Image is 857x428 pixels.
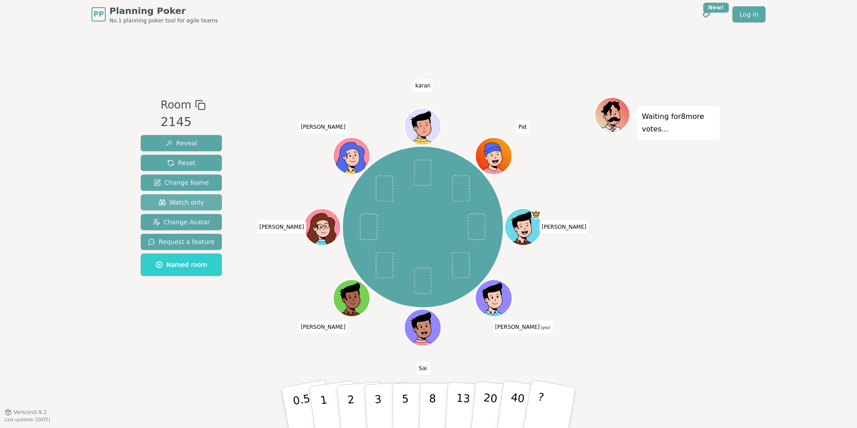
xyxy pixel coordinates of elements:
[160,97,191,113] span: Room
[493,320,553,333] span: Click to change your name
[141,194,222,210] button: Watch only
[141,234,222,250] button: Request a feature
[159,198,204,207] span: Watch only
[167,158,195,167] span: Reset
[540,221,589,233] span: Click to change your name
[732,6,766,22] a: Log in
[4,417,50,422] span: Last updated: [DATE]
[703,3,729,13] div: New!
[153,218,210,227] span: Change Avatar
[148,237,215,246] span: Request a feature
[4,409,47,416] button: Version0.9.2
[532,210,541,219] span: Mohamed is the host
[141,214,222,230] button: Change Avatar
[299,121,348,133] span: Click to change your name
[154,178,209,187] span: Change Name
[299,320,348,333] span: Click to change your name
[156,260,207,269] span: Named room
[141,135,222,151] button: Reveal
[13,409,47,416] span: Version 0.9.2
[91,4,218,24] a: PPPlanning PokerNo.1 planning poker tool for agile teams
[141,155,222,171] button: Reset
[516,121,529,133] span: Click to change your name
[413,79,433,92] span: Click to change your name
[109,17,218,24] span: No.1 planning poker tool for agile teams
[109,4,218,17] span: Planning Poker
[160,113,205,131] div: 2145
[257,221,307,233] span: Click to change your name
[642,110,715,135] p: Waiting for 8 more votes...
[165,139,197,148] span: Reveal
[416,362,429,375] span: Click to change your name
[540,325,550,329] span: (you)
[698,6,714,22] button: New!
[93,9,104,20] span: PP
[141,253,222,276] button: Named room
[476,280,511,315] button: Click to change your avatar
[141,175,222,191] button: Change Name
